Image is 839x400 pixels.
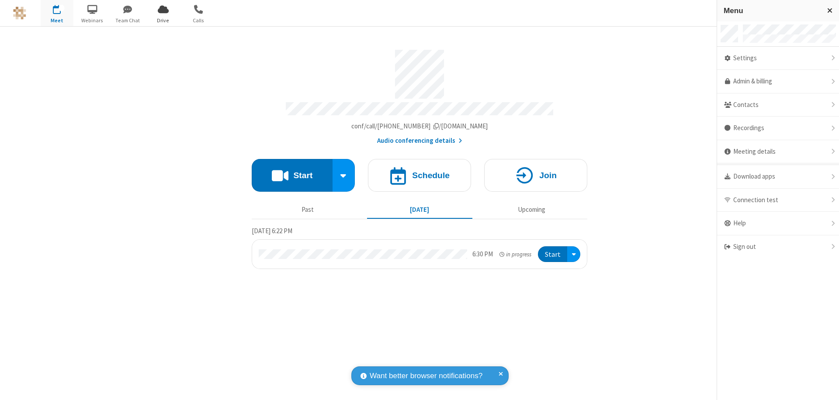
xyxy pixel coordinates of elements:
div: Help [717,212,839,235]
span: [DATE] 6:22 PM [252,227,292,235]
span: Drive [147,17,180,24]
h4: Start [293,171,312,179]
span: Calls [182,17,215,24]
section: Today's Meetings [252,226,587,269]
button: Schedule [368,159,471,192]
div: Connection test [717,189,839,212]
button: Join [484,159,587,192]
span: Want better browser notifications? [370,370,482,382]
h4: Join [539,171,557,179]
a: Admin & billing [717,70,839,93]
button: Copy my meeting room linkCopy my meeting room link [351,121,488,131]
div: Open menu [567,246,580,262]
div: 1 [59,5,65,11]
div: Download apps [717,165,839,189]
div: Meeting details [717,140,839,164]
h3: Menu [724,7,819,15]
span: Webinars [76,17,109,24]
em: in progress [499,250,531,259]
button: Audio conferencing details [377,136,462,146]
button: Past [255,201,361,218]
button: [DATE] [367,201,472,218]
div: Contacts [717,93,839,117]
span: Copy my meeting room link [351,122,488,130]
span: Meet [41,17,73,24]
div: 6:30 PM [472,249,493,259]
div: Sign out [717,235,839,259]
section: Account details [252,43,587,146]
button: Start [538,246,567,262]
h4: Schedule [412,171,450,179]
span: Team Chat [111,17,144,24]
img: QA Selenium DO NOT DELETE OR CHANGE [13,7,26,20]
div: Settings [717,47,839,70]
div: Recordings [717,117,839,140]
button: Start [252,159,333,192]
div: Start conference options [333,159,355,192]
button: Upcoming [479,201,584,218]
